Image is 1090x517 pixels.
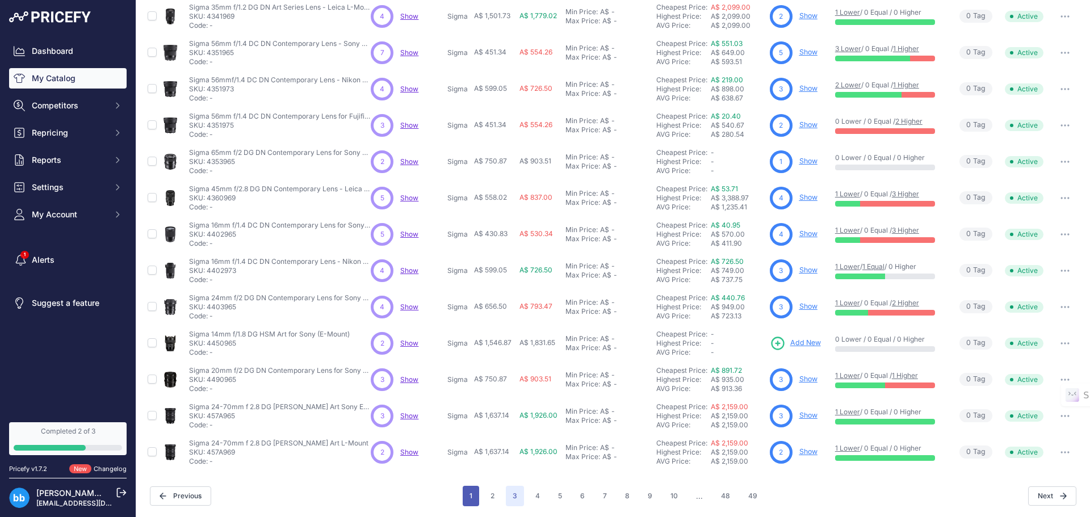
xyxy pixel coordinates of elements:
a: 1 Higher [892,371,918,380]
a: A$ 551.03 [711,39,743,48]
div: AVG Price: [656,166,711,175]
a: Cheapest Price: [656,39,707,48]
a: Show [400,121,418,129]
a: A$ 440.76 [711,293,745,302]
a: Show [799,157,817,165]
span: Competitors [32,100,106,111]
a: Show [799,302,817,310]
div: A$ [602,234,611,243]
span: 0 [966,156,971,167]
p: SKU: 4351965 [189,48,371,57]
a: 1 Lower [835,371,860,380]
a: Show [799,120,817,129]
div: Highest Price: [656,157,711,166]
p: SKU: 4402965 [189,230,371,239]
div: A$ [602,198,611,207]
span: 5 [779,48,783,58]
span: A$ 558.02 [474,193,507,201]
div: A$ [600,7,609,16]
a: 1 Lower [835,226,860,234]
div: A$ 280.54 [711,130,765,139]
span: 4 [380,266,384,276]
div: - [611,89,617,98]
a: Cheapest Price: [656,366,707,375]
a: Completed 2 of 3 [9,422,127,455]
span: Active [1005,120,1043,131]
p: Sigma 56mm f/1.4 DC DN Contemporary Lens for Fujifilm X-Mount [189,112,371,121]
div: - [609,262,615,271]
button: Go to page 4 [529,486,547,506]
p: SKU: 4402973 [189,266,371,275]
div: AVG Price: [656,21,711,30]
div: Max Price: [565,16,600,26]
a: [PERSON_NAME] [PERSON_NAME] [36,488,169,498]
p: Sigma [447,266,469,275]
button: Previous [150,486,211,506]
a: Cheapest Price: [656,221,707,229]
span: A$ 1,779.02 [519,11,557,20]
button: Go to page 9 [641,486,659,506]
div: A$ [600,189,609,198]
span: Show [400,194,418,202]
div: - [611,198,617,207]
a: A$ 2,099.00 [711,3,751,11]
span: Active [1005,192,1043,204]
div: AVG Price: [656,130,711,139]
a: Cheapest Price: [656,402,707,411]
button: Go to page 10 [664,486,685,506]
a: 2 Higher [895,117,923,125]
span: A$ 530.34 [519,229,553,238]
span: 0 [966,192,971,203]
span: Reports [32,154,106,166]
a: 1 Equal [862,262,884,271]
span: Tag [959,300,992,313]
a: Show [400,375,418,384]
span: A$ 554.26 [519,120,552,129]
div: - [611,234,617,243]
div: A$ [602,125,611,134]
p: 0 Lower / 0 Equal / 0 Higher [835,153,944,162]
span: 4 [380,11,384,22]
a: Cheapest Price: [656,75,707,84]
span: Show [400,85,418,93]
div: A$ 2,099.00 [711,21,765,30]
p: Sigma [447,48,469,57]
div: Max Price: [565,271,600,280]
p: Code: - [189,203,371,212]
p: SKU: 4353965 [189,157,371,166]
a: Cheapest Price: [656,293,707,302]
div: - [609,7,615,16]
div: A$ 1,235.41 [711,203,765,212]
div: Max Price: [565,162,600,171]
div: - [611,53,617,62]
div: Highest Price: [656,85,711,94]
p: 0 Lower / 0 Equal / [835,117,944,126]
span: Tag [959,228,992,241]
span: Repricing [32,127,106,138]
span: Add New [790,338,821,348]
a: Show [400,157,418,166]
a: Show [400,339,418,347]
p: Sigma 24mm f/2 DG DN Contemporary Lens for Sony E-Mount [189,293,371,302]
div: - [611,125,617,134]
div: A$ 638.67 [711,94,765,103]
div: Highest Price: [656,194,711,203]
span: Show [400,48,418,57]
span: Tag [959,155,992,168]
a: 1 Higher [893,81,919,89]
a: Cheapest Price: [656,330,707,338]
div: A$ [602,53,611,62]
a: A$ 20.40 [711,112,741,120]
div: Min Price: [565,189,598,198]
div: Highest Price: [656,12,711,21]
a: Show [400,12,418,20]
p: / 0 Equal / [835,44,944,53]
div: AVG Price: [656,239,711,248]
div: A$ 593.51 [711,57,765,66]
span: Tag [959,119,992,132]
a: 2 Higher [892,299,919,307]
span: - [711,148,714,157]
a: Show [799,193,817,201]
div: Completed 2 of 3 [14,427,122,436]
